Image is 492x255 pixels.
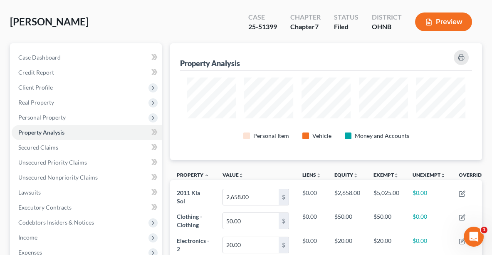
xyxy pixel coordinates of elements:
span: [PERSON_NAME] [10,15,89,27]
td: $2,658.00 [328,185,367,209]
input: 0.00 [223,189,279,205]
a: Property Analysis [12,125,162,140]
span: Property Analysis [18,129,64,136]
a: Lawsuits [12,185,162,200]
span: Income [18,234,37,241]
td: $50.00 [328,209,367,233]
a: Unexemptunfold_more [413,172,445,178]
a: Liensunfold_more [302,172,321,178]
i: unfold_more [239,173,244,178]
div: Vehicle [312,132,331,140]
th: Override [452,167,491,185]
span: Secured Claims [18,144,58,151]
span: Codebtors Insiders & Notices [18,219,94,226]
div: OHNB [372,22,402,32]
button: Preview [415,12,472,31]
span: 7 [315,22,319,30]
div: $ [279,189,289,205]
i: unfold_more [394,173,399,178]
td: $0.00 [406,185,452,209]
input: 0.00 [223,213,279,229]
td: $0.00 [296,185,328,209]
iframe: Intercom live chat [464,227,484,247]
div: $ [279,213,289,229]
span: Real Property [18,99,54,106]
div: $ [279,237,289,253]
td: $50.00 [367,209,406,233]
a: Exemptunfold_more [373,172,399,178]
span: Personal Property [18,114,66,121]
a: Credit Report [12,65,162,80]
a: Valueunfold_more [223,172,244,178]
div: 25-51399 [248,22,277,32]
a: Secured Claims [12,140,162,155]
span: Lawsuits [18,189,41,196]
span: Unsecured Nonpriority Claims [18,174,98,181]
span: 1 [481,227,487,233]
span: 2011 Kia Sol [177,189,200,205]
span: Credit Report [18,69,54,76]
span: Client Profile [18,84,53,91]
a: Executory Contracts [12,200,162,215]
span: Executory Contracts [18,204,72,211]
div: Personal Item [253,132,289,140]
i: expand_less [204,173,209,178]
a: Equityunfold_more [334,172,358,178]
a: Case Dashboard [12,50,162,65]
input: 0.00 [223,237,279,253]
div: Chapter [290,12,321,22]
a: Unsecured Nonpriority Claims [12,170,162,185]
div: District [372,12,402,22]
span: Unsecured Priority Claims [18,159,87,166]
i: unfold_more [316,173,321,178]
span: Clothing - Clothing [177,213,202,228]
div: Money and Accounts [355,132,409,140]
div: Case [248,12,277,22]
a: Unsecured Priority Claims [12,155,162,170]
i: unfold_more [440,173,445,178]
td: $5,025.00 [367,185,406,209]
div: Chapter [290,22,321,32]
div: Status [334,12,358,22]
span: Case Dashboard [18,54,61,61]
td: $0.00 [296,209,328,233]
i: unfold_more [353,173,358,178]
a: Property expand_less [177,172,209,178]
div: Property Analysis [180,58,240,68]
div: Filed [334,22,358,32]
td: $0.00 [406,209,452,233]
